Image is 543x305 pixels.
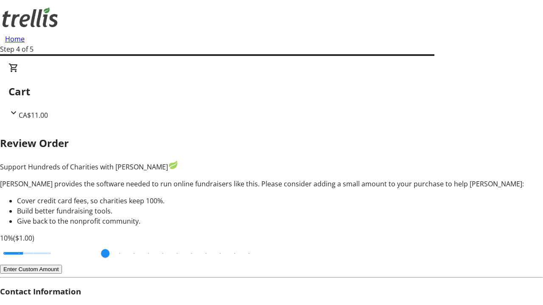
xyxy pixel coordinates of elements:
li: Give back to the nonprofit community. [17,216,543,226]
div: CartCA$11.00 [8,63,535,120]
h2: Cart [8,84,535,99]
li: Build better fundraising tools. [17,206,543,216]
span: CA$11.00 [19,111,48,120]
li: Cover credit card fees, so charities keep 100%. [17,196,543,206]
